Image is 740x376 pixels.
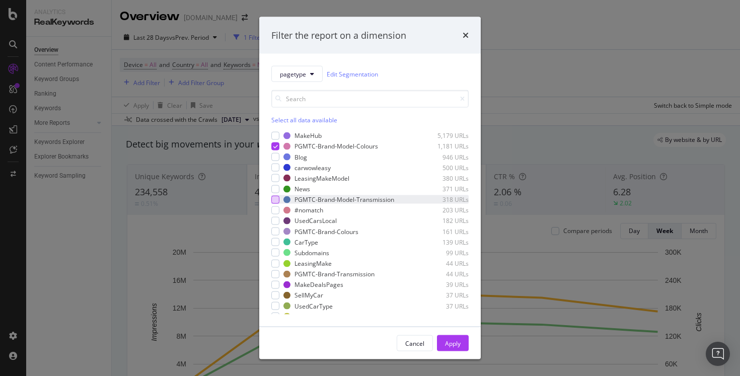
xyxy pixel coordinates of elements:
div: 37 URLs [419,291,469,299]
div: 380 URLs [419,174,469,182]
div: 182 URLs [419,216,469,225]
div: 39 URLs [419,280,469,289]
div: News [294,185,310,193]
div: MakeDealsPages [294,280,343,289]
div: 946 URLs [419,153,469,161]
div: PGMTC-Brand-Colours [294,227,358,236]
div: PGMTC-Brand-Transmission [294,270,375,278]
div: Open Intercom Messenger [706,342,730,366]
div: Blog [294,153,307,161]
div: Cancel [405,339,424,347]
div: LeasingHub [294,312,328,321]
button: Apply [437,335,469,351]
div: 44 URLs [419,270,469,278]
div: 161 URLs [419,227,469,236]
div: 37 URLs [419,302,469,310]
div: Apply [445,339,461,347]
div: times [463,29,469,42]
div: 318 URLs [419,195,469,204]
div: PGMTC-Brand-Model-Transmission [294,195,394,204]
div: 139 URLs [419,238,469,246]
div: 203 URLs [419,206,469,214]
div: PGMTC-Brand-Model-Colours [294,142,378,151]
input: Search [271,90,469,108]
div: UsedCarsLocal [294,216,337,225]
div: 500 URLs [419,163,469,172]
div: Filter the report on a dimension [271,29,406,42]
button: Cancel [397,335,433,351]
div: Select all data available [271,116,469,124]
div: carwowleasy [294,163,331,172]
span: pagetype [280,69,306,78]
div: modal [259,17,481,359]
div: SellMyCar [294,291,323,299]
div: 99 URLs [419,248,469,257]
div: Subdomains [294,248,329,257]
button: pagetype [271,66,323,82]
div: 44 URLs [419,259,469,268]
div: #nomatch [294,206,323,214]
div: 1,181 URLs [419,142,469,151]
div: LeasingMakeModel [294,174,349,182]
div: MakeHub [294,131,322,140]
a: Edit Segmentation [327,68,378,79]
div: 371 URLs [419,185,469,193]
div: CarType [294,238,318,246]
div: 5,179 URLs [419,131,469,140]
div: UsedCarType [294,302,333,310]
div: 30 URLs [419,312,469,321]
div: LeasingMake [294,259,332,268]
